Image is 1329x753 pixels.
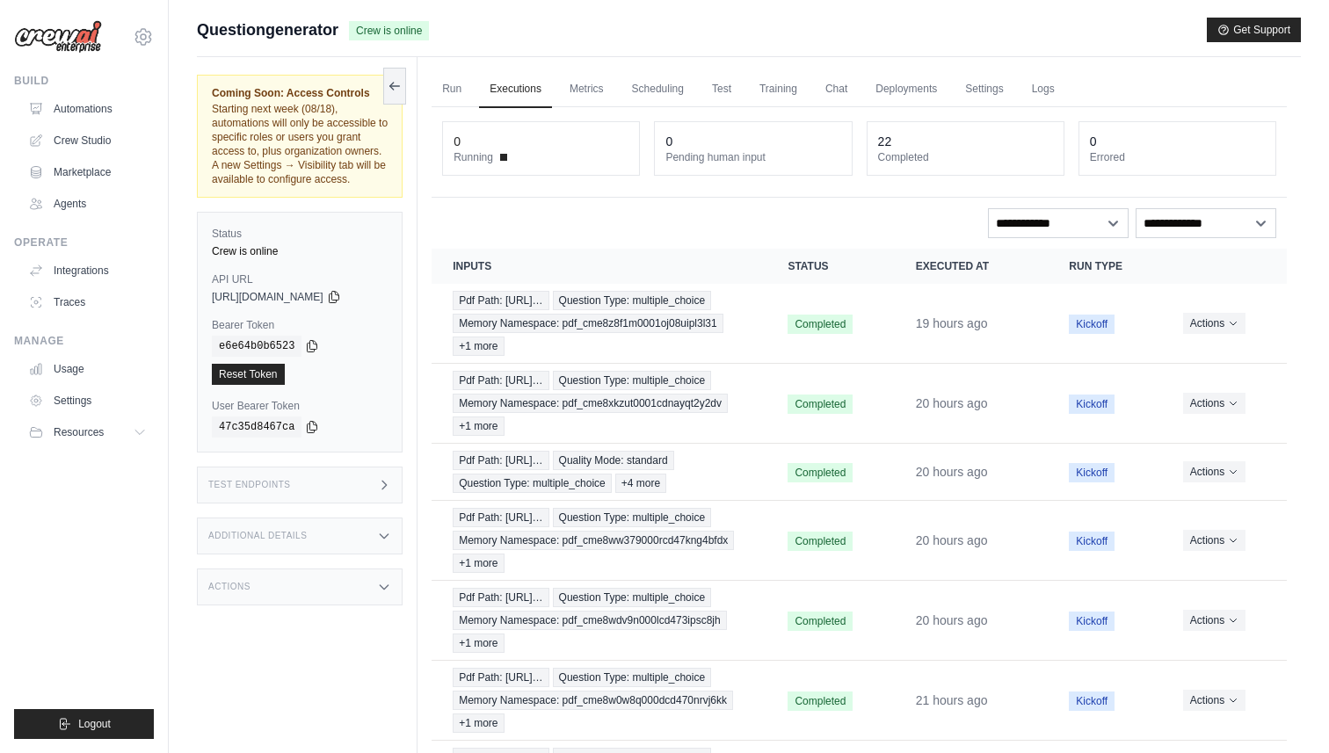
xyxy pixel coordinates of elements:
span: Pdf Path: [URL]… [453,668,548,687]
span: Memory Namespace: pdf_cme8w0w8q000dcd470nrvj6kk [453,691,733,710]
time: August 12, 2025 at 15:05 EDT [916,533,988,547]
span: Kickoff [1069,395,1115,414]
a: Run [432,71,472,108]
span: Completed [788,532,853,551]
a: View execution details for Pdf Path [453,291,745,356]
span: Logout [78,717,111,731]
a: View execution details for Pdf Path [453,371,745,436]
a: Logs [1021,71,1065,108]
button: Actions for execution [1183,690,1245,711]
div: Operate [14,235,154,250]
a: Marketplace [21,158,154,186]
span: +1 more [453,634,504,653]
span: Questiongenerator [197,18,338,42]
div: Build [14,74,154,88]
span: Running [454,150,493,164]
span: Pdf Path: [URL]… [453,451,548,470]
a: Scheduling [621,71,694,108]
span: Pdf Path: [URL]… [453,508,548,527]
span: Pdf Path: [URL]… [453,371,548,390]
span: Pdf Path: [URL]… [453,291,548,310]
span: Completed [788,612,853,631]
a: Executions [479,71,552,108]
button: Actions for execution [1183,610,1245,631]
a: Integrations [21,257,154,285]
th: Status [766,249,894,284]
button: Resources [21,418,154,446]
span: Completed [788,315,853,334]
time: August 12, 2025 at 16:11 EDT [916,316,988,330]
span: Crew is online [349,21,429,40]
span: Kickoff [1069,315,1115,334]
span: Memory Namespace: pdf_cme8z8f1m0001oj08uipl3l31 [453,314,723,333]
span: Kickoff [1069,691,1115,711]
div: 22 [878,133,892,150]
span: Pdf Path: [URL]… [453,588,548,607]
a: View execution details for Pdf Path [453,588,745,653]
label: Bearer Token [212,318,388,332]
dt: Pending human input [665,150,840,164]
label: Status [212,227,388,241]
span: Question Type: multiple_choice [553,291,712,310]
button: Actions for execution [1183,393,1245,414]
h3: Test Endpoints [208,480,291,490]
time: August 12, 2025 at 14:51 EDT [916,613,988,627]
time: August 12, 2025 at 14:41 EDT [916,693,988,707]
code: e6e64b0b6523 [212,336,301,357]
img: Logo [14,20,102,54]
a: Agents [21,190,154,218]
span: Memory Namespace: pdf_cme8ww379000rcd47kng4bfdx [453,531,734,550]
a: View execution details for Pdf Path [453,451,745,493]
a: View execution details for Pdf Path [453,508,745,573]
a: Training [749,71,808,108]
span: Kickoff [1069,463,1115,482]
span: Question Type: multiple_choice [553,668,712,687]
div: 0 [1090,133,1097,150]
span: Resources [54,425,104,439]
span: Question Type: multiple_choice [553,588,712,607]
th: Run Type [1048,249,1161,284]
span: +1 more [453,416,504,436]
span: Kickoff [1069,532,1115,551]
dt: Completed [878,150,1053,164]
th: Inputs [432,249,766,284]
button: Get Support [1207,18,1301,42]
h3: Additional Details [208,531,307,541]
a: Crew Studio [21,127,154,155]
dt: Errored [1090,150,1265,164]
a: View execution details for Pdf Path [453,668,745,733]
button: Actions for execution [1183,530,1245,551]
th: Executed at [895,249,1049,284]
span: Question Type: multiple_choice [553,508,712,527]
a: Automations [21,95,154,123]
span: Starting next week (08/18), automations will only be accessible to specific roles or users you gr... [212,103,388,185]
a: Test [701,71,742,108]
a: Usage [21,355,154,383]
a: Traces [21,288,154,316]
time: August 12, 2025 at 15:25 EDT [916,396,988,410]
span: Coming Soon: Access Controls [212,86,388,100]
span: Memory Namespace: pdf_cme8wdv9n000lcd473ipsc8jh [453,611,727,630]
span: Quality Mode: standard [553,451,674,470]
div: Manage [14,334,154,348]
span: Memory Namespace: pdf_cme8xkzut0001cdnayqt2y2dv [453,394,728,413]
iframe: Chat Widget [1241,669,1329,753]
a: Metrics [559,71,614,108]
span: +4 more [615,474,666,493]
a: Settings [955,71,1013,108]
span: Kickoff [1069,612,1115,631]
div: Crew is online [212,244,388,258]
button: Logout [14,709,154,739]
span: Completed [788,395,853,414]
button: Actions for execution [1183,313,1245,334]
button: Actions for execution [1183,461,1245,482]
span: [URL][DOMAIN_NAME] [212,290,323,304]
span: Completed [788,691,853,711]
a: Reset Token [212,364,285,385]
span: Question Type: multiple_choice [453,474,612,493]
code: 47c35d8467ca [212,416,301,438]
div: 0 [665,133,672,150]
span: Question Type: multiple_choice [553,371,712,390]
a: Settings [21,387,154,415]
